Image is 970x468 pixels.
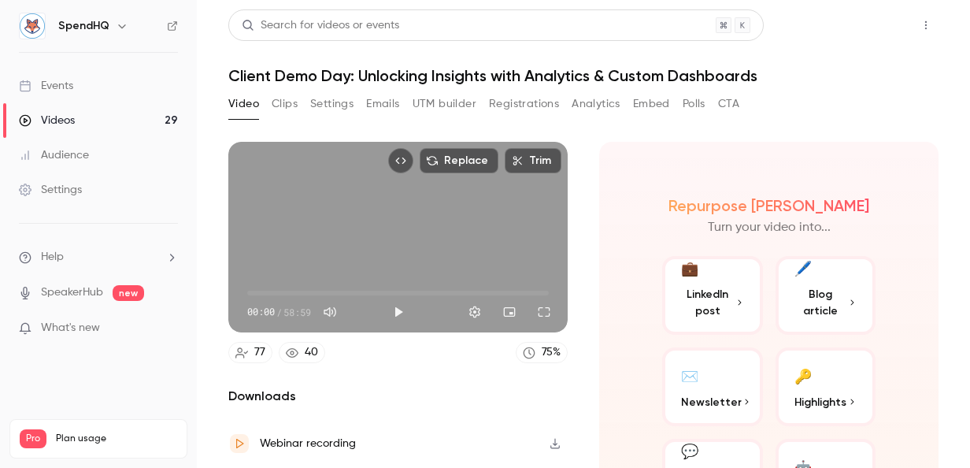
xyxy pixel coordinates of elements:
h2: Downloads [228,387,568,406]
button: Settings [310,91,354,117]
div: Webinar recording [260,434,356,453]
li: help-dropdown-opener [19,249,178,266]
div: Events [19,78,73,94]
a: 77 [228,342,272,363]
button: Clips [272,91,298,117]
div: 🔑 [794,363,812,388]
button: Trim [505,148,561,173]
button: Share [839,9,901,41]
button: Mute [314,296,346,328]
div: Search for videos or events [242,17,399,34]
button: Registrations [489,91,559,117]
span: 00:00 [247,305,275,319]
button: 🔑Highlights [776,347,876,426]
span: new [113,285,144,301]
button: Emails [366,91,399,117]
button: Analytics [572,91,620,117]
button: ✉️Newsletter [662,347,763,426]
img: SpendHQ [20,13,45,39]
button: Play [383,296,414,328]
h6: SpendHQ [58,18,109,34]
div: 75 % [542,344,561,361]
button: Settings [459,296,491,328]
div: 🖊️ [794,258,812,280]
a: SpeakerHub [41,284,103,301]
span: / [276,305,282,319]
button: Polls [683,91,705,117]
button: UTM builder [413,91,476,117]
div: Videos [19,113,75,128]
span: Highlights [794,394,846,410]
h1: Client Demo Day: Unlocking Insights with Analytics & Custom Dashboards [228,66,939,85]
button: Video [228,91,259,117]
iframe: Noticeable Trigger [159,321,178,336]
span: What's new [41,320,100,336]
div: 40 [305,344,318,361]
span: Blog article [794,286,848,319]
div: Settings [19,182,82,198]
span: Plan usage [56,433,177,445]
a: 75% [516,342,568,363]
div: 77 [254,344,265,361]
h2: Repurpose [PERSON_NAME] [668,196,869,215]
span: 58:59 [283,305,311,319]
button: Full screen [528,296,560,328]
button: Replace [420,148,498,173]
div: 00:00 [247,305,311,319]
button: Turn on miniplayer [494,296,525,328]
div: 💬 [681,441,698,462]
span: Newsletter [681,394,742,410]
div: 💼 [681,258,698,280]
button: 🖊️Blog article [776,256,876,335]
button: Embed [633,91,670,117]
button: 💼LinkedIn post [662,256,763,335]
button: CTA [718,91,739,117]
span: Help [41,249,64,266]
div: Audience [19,147,89,163]
button: Embed video [388,148,413,173]
p: Turn your video into... [708,218,831,237]
a: 40 [279,342,325,363]
button: Top Bar Actions [913,13,939,38]
span: LinkedIn post [681,286,735,319]
div: ✉️ [681,363,698,388]
span: Pro [20,429,46,448]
